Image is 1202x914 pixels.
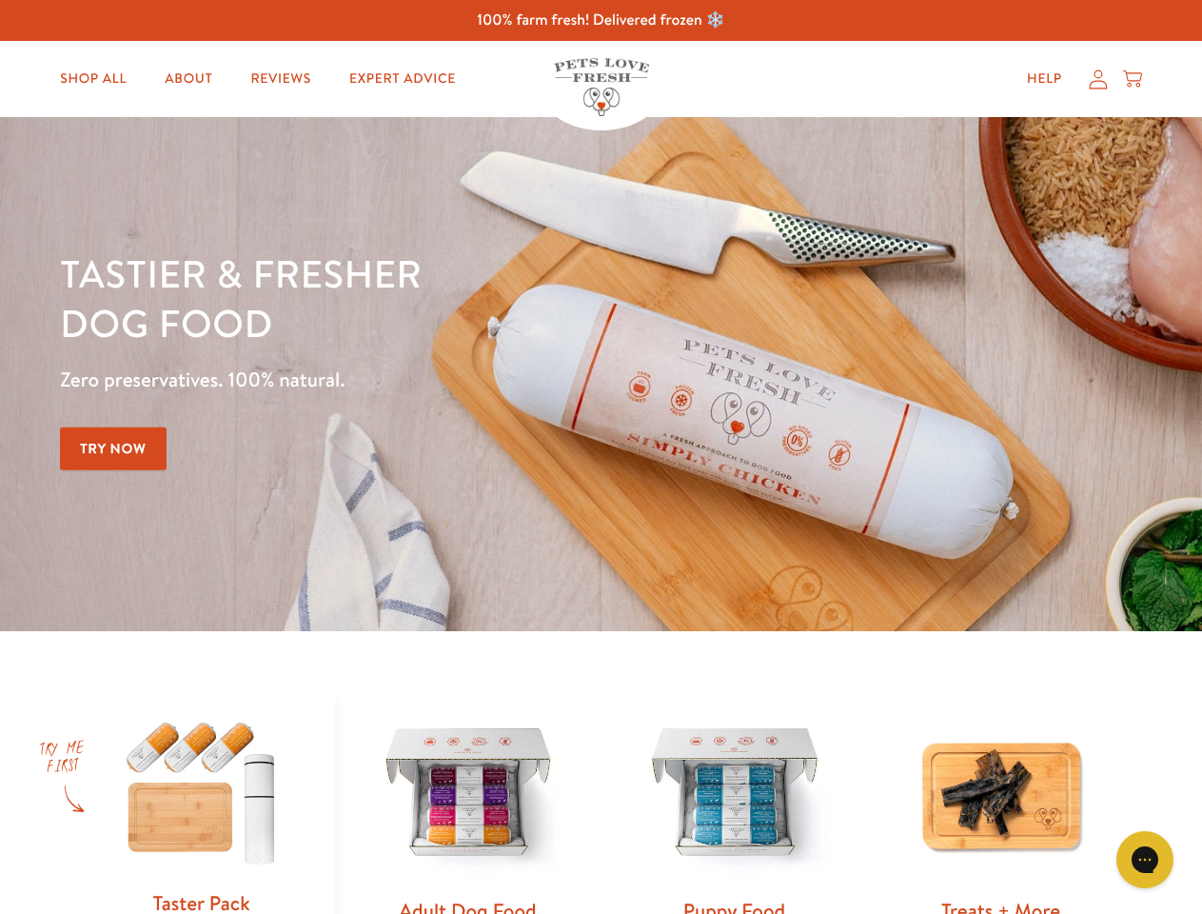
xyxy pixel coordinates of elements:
[45,60,142,98] a: Shop All
[60,248,781,348] h1: Tastier & fresher dog food
[554,58,649,116] img: Pets Love Fresh
[149,60,227,98] a: About
[1012,60,1077,98] a: Help
[60,363,781,397] p: Zero preservatives. 100% natural.
[1107,825,1183,895] iframe: Gorgias live chat messenger
[334,60,471,98] a: Expert Advice
[235,60,325,98] a: Reviews
[60,427,167,470] a: Try Now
